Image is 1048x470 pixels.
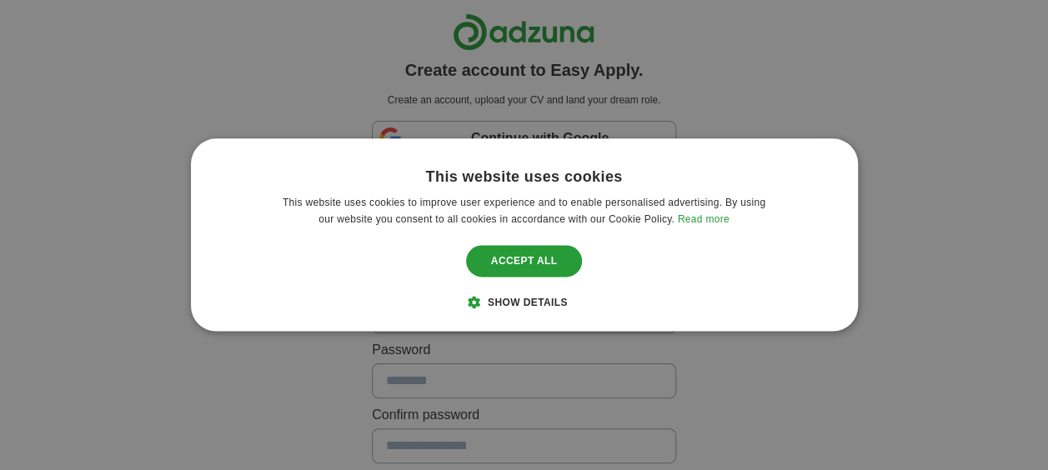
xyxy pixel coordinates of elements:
div: Cookie consent dialog [191,138,858,331]
a: Read more, opens a new window [678,214,730,226]
div: Accept all [466,245,583,277]
span: This website uses cookies to improve user experience and to enable personalised advertising. By u... [283,197,765,226]
div: Show details [480,294,568,311]
div: This website uses cookies [425,167,622,187]
span: Show details [488,297,568,309]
